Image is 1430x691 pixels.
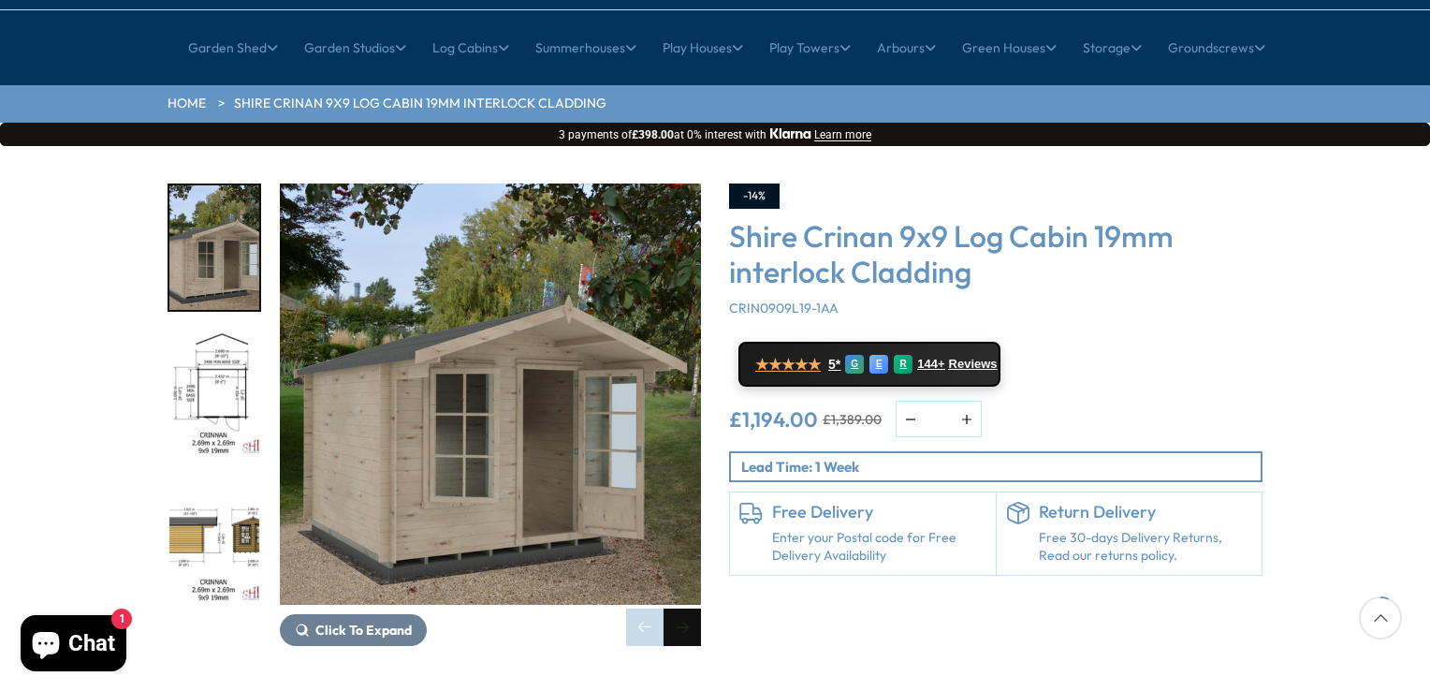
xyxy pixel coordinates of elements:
a: Play Houses [663,24,743,71]
button: Click To Expand [280,614,427,646]
div: Next slide [664,609,701,646]
span: ★★★★★ [755,356,821,374]
a: Play Towers [769,24,851,71]
div: -14% [729,184,780,209]
p: Lead Time: 1 Week [741,457,1261,477]
a: Shire Crinan 9x9 Log Cabin 19mm interlock Cladding [234,95,606,113]
a: ★★★★★ 5* G E R 144+ Reviews [738,342,1000,387]
div: E [869,355,888,374]
h6: Return Delivery [1039,502,1253,522]
div: 1 / 9 [168,184,261,312]
div: 2 / 9 [168,331,261,459]
div: 3 / 9 [168,477,261,605]
a: Storage [1083,24,1142,71]
a: Garden Shed [188,24,278,71]
img: 9x9Crinnan19mmFLOORPLANMFTTEMP_0e253437-5212-416c-a556-13ebe92ace96_200x200.jpg [169,332,259,457]
a: Summerhouses [535,24,636,71]
span: Click To Expand [315,622,412,639]
img: Shire Crinan 9x9 Log Cabin 19mm interlock Cladding - Best Shed [280,184,701,605]
div: Previous slide [626,609,664,646]
a: Garden Studios [304,24,406,71]
img: Crinnan9x9_05f31b30-ffe8-473f-a260-8719267a102a_200x200.jpg [169,185,259,310]
inbox-online-store-chat: Shopify online store chat [15,615,132,676]
h3: Shire Crinan 9x9 Log Cabin 19mm interlock Cladding [729,218,1262,290]
a: HOME [168,95,206,113]
a: Log Cabins [432,24,509,71]
a: Green Houses [962,24,1057,71]
ins: £1,194.00 [729,409,818,430]
a: Groundscrews [1168,24,1265,71]
span: 144+ [917,357,944,372]
a: Enter your Postal code for Free Delivery Availability [772,529,986,566]
p: Free 30-days Delivery Returns, Read our returns policy. [1039,529,1253,566]
div: G [845,355,864,374]
div: 1 / 9 [280,184,701,646]
span: Reviews [949,357,998,372]
del: £1,389.00 [823,413,882,426]
span: CRIN0909L19-1AA [729,300,839,316]
h6: Free Delivery [772,502,986,522]
a: Arbours [877,24,936,71]
div: R [894,355,912,374]
img: 9x9Crinnan19mmEXTERNALSMFTTEMP_34a06cc5-bf8c-4a86-889a-696ad5f0776a_200x200.jpg [169,478,259,603]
